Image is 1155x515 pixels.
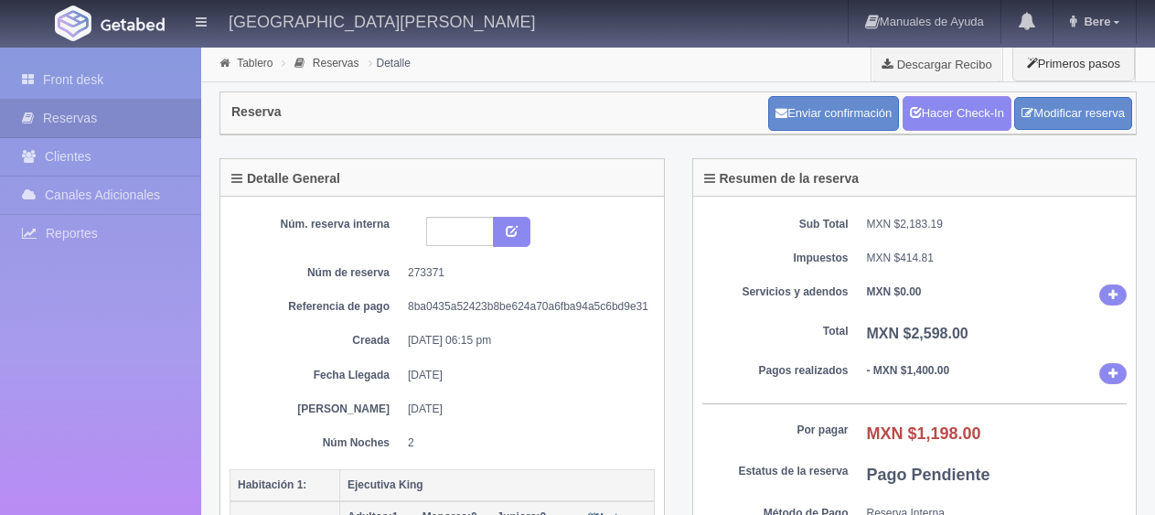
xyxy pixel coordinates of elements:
[340,469,655,501] th: Ejecutiva King
[872,46,1002,82] a: Descargar Recibo
[408,333,641,349] dd: [DATE] 06:15 pm
[243,217,390,232] dt: Núm. reserva interna
[702,464,849,479] dt: Estatus de la reserva
[867,251,1128,266] dd: MXN $414.81
[238,478,306,491] b: Habitación 1:
[231,105,282,119] h4: Reserva
[237,57,273,70] a: Tablero
[408,265,641,281] dd: 273371
[867,285,922,298] b: MXN $0.00
[408,402,641,417] dd: [DATE]
[243,265,390,281] dt: Núm de reserva
[408,368,641,383] dd: [DATE]
[867,466,990,484] b: Pago Pendiente
[867,424,981,443] b: MXN $1,198.00
[243,299,390,315] dt: Referencia de pago
[702,363,849,379] dt: Pagos realizados
[903,96,1011,131] a: Hacer Check-In
[867,217,1128,232] dd: MXN $2,183.19
[1079,15,1110,28] span: Bere
[243,333,390,349] dt: Creada
[313,57,359,70] a: Reservas
[702,251,849,266] dt: Impuestos
[243,435,390,451] dt: Núm Noches
[243,368,390,383] dt: Fecha Llegada
[229,9,535,32] h4: [GEOGRAPHIC_DATA][PERSON_NAME]
[702,284,849,300] dt: Servicios y adendos
[867,364,950,377] b: - MXN $1,400.00
[243,402,390,417] dt: [PERSON_NAME]
[768,96,899,131] button: Enviar confirmación
[55,5,91,41] img: Getabed
[704,172,860,186] h4: Resumen de la reserva
[702,324,849,339] dt: Total
[1014,97,1132,131] a: Modificar reserva
[702,217,849,232] dt: Sub Total
[408,435,641,451] dd: 2
[1012,46,1135,81] button: Primeros pasos
[364,54,415,71] li: Detalle
[867,326,968,341] b: MXN $2,598.00
[408,299,641,315] dd: 8ba0435a52423b8be624a70a6fba94a5c6bd9e31
[231,172,340,186] h4: Detalle General
[101,17,165,31] img: Getabed
[702,423,849,438] dt: Por pagar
